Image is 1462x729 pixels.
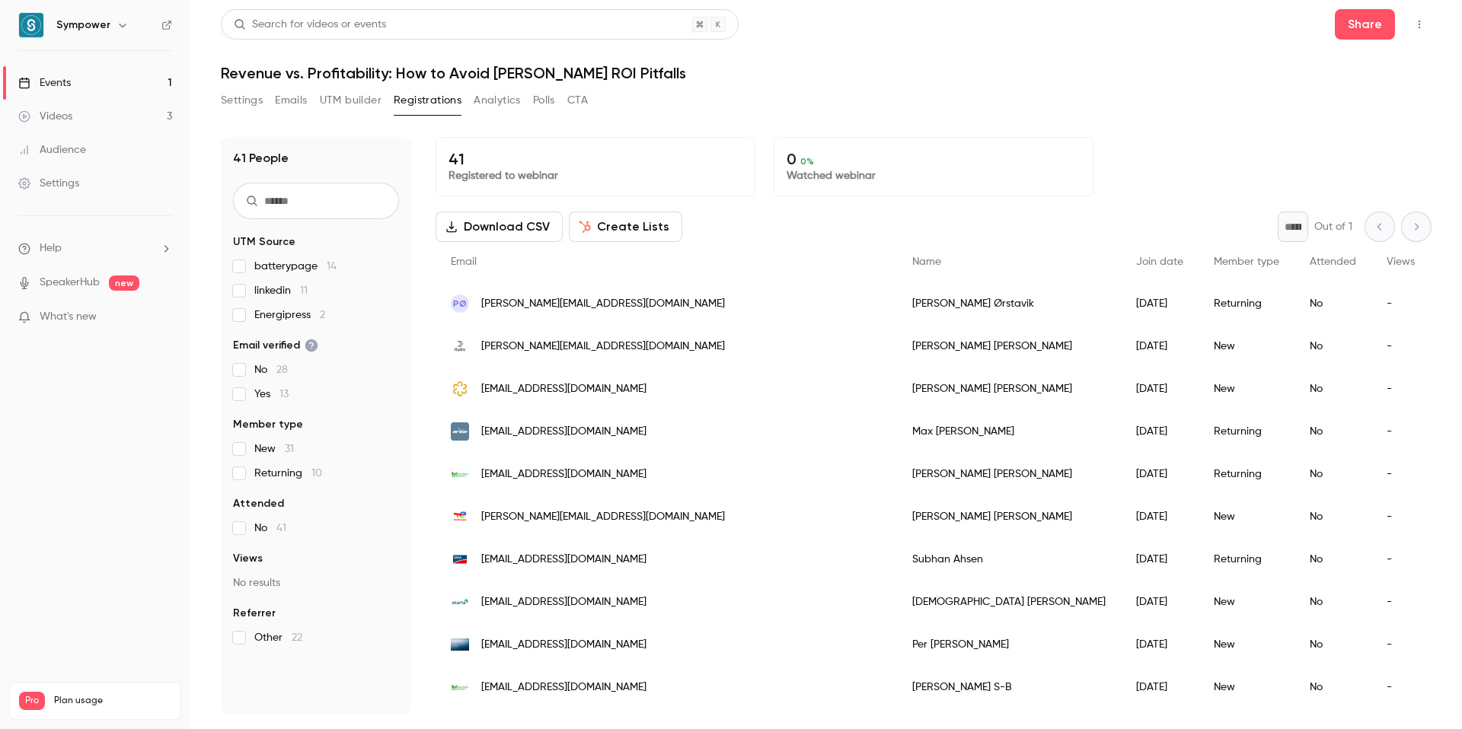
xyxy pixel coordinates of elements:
span: [EMAIL_ADDRESS][DOMAIN_NAME] [481,552,646,568]
img: arise.se [451,422,469,441]
div: [DATE] [1121,368,1199,410]
span: [EMAIL_ADDRESS][DOMAIN_NAME] [481,424,646,440]
img: battman.energy [451,465,469,483]
img: auxinfra.com [451,380,469,398]
div: No [1294,495,1371,538]
span: [EMAIL_ADDRESS][DOMAIN_NAME] [481,594,646,610]
div: [PERSON_NAME] [PERSON_NAME] [897,453,1121,495]
div: No [1294,581,1371,623]
div: - [1371,368,1430,410]
div: [PERSON_NAME] [PERSON_NAME] [897,368,1121,410]
div: No [1294,368,1371,410]
button: UTM builder [320,88,381,113]
img: totalenergies.com [451,508,469,526]
img: hydro.com [451,337,469,355]
span: 41 [276,523,286,533]
span: 10 [311,468,322,479]
span: 0 % [800,156,814,167]
p: Watched webinar [787,168,1081,183]
h1: Revenue vs. Profitability: How to Avoid [PERSON_NAME] ROI Pitfalls [221,64,1432,82]
div: New [1199,368,1294,410]
p: 0 [787,150,1081,168]
img: Sympower [19,13,43,37]
span: [EMAIL_ADDRESS][DOMAIN_NAME] [481,381,646,397]
span: Pro [19,692,45,710]
button: Registrations [394,88,461,113]
div: - [1371,282,1430,325]
div: Events [18,75,71,91]
span: [EMAIL_ADDRESS][DOMAIN_NAME] [481,680,646,696]
a: SpeakerHub [40,275,100,291]
span: Help [40,240,62,256]
button: Download CSV [436,212,563,242]
div: [PERSON_NAME] [PERSON_NAME] [897,325,1121,368]
span: linkedin [254,283,308,298]
img: sma.de [451,550,469,568]
div: Returning [1199,538,1294,581]
div: - [1371,538,1430,581]
span: [EMAIL_ADDRESS][DOMAIN_NAME] [481,637,646,653]
div: [DATE] [1121,453,1199,495]
div: No [1294,623,1371,666]
iframe: Noticeable Trigger [154,310,172,324]
span: Yes [254,387,289,402]
span: Attended [233,496,284,511]
div: No [1294,282,1371,325]
div: - [1371,453,1430,495]
span: Referrer [233,606,276,621]
span: 31 [285,444,294,454]
div: [DATE] [1121,623,1199,666]
span: new [109,275,139,291]
button: Create Lists [569,212,682,242]
img: powerworks.energy [451,638,469,651]
span: [PERSON_NAME][EMAIL_ADDRESS][DOMAIN_NAME] [481,296,725,312]
div: [PERSON_NAME] Ørstavik [897,282,1121,325]
div: No [1294,410,1371,453]
span: Member type [233,417,303,432]
span: New [254,441,294,457]
img: battman.energy [451,678,469,696]
button: Settings [221,88,263,113]
div: No [1294,325,1371,368]
div: - [1371,623,1430,666]
span: Name [912,256,941,267]
div: No [1294,453,1371,495]
button: CTA [567,88,588,113]
div: [DATE] [1121,495,1199,538]
div: [DATE] [1121,410,1199,453]
div: - [1371,325,1430,368]
span: [PERSON_NAME][EMAIL_ADDRESS][DOMAIN_NAME] [481,509,725,525]
div: New [1199,495,1294,538]
span: batterypage [254,259,337,274]
span: Energipress [254,307,325,323]
button: Emails [275,88,307,113]
div: [DATE] [1121,666,1199,708]
span: Plan usage [54,695,171,707]
span: 11 [300,285,308,296]
h6: Sympower [56,18,110,33]
p: Registered to webinar [448,168,742,183]
div: Videos [18,109,72,124]
div: - [1371,581,1430,623]
section: facet-groups [233,234,399,645]
span: [PERSON_NAME][EMAIL_ADDRESS][DOMAIN_NAME] [481,339,725,355]
span: What's new [40,309,97,325]
div: [PERSON_NAME] [PERSON_NAME] [897,495,1121,538]
div: [DATE] [1121,282,1199,325]
button: Polls [533,88,555,113]
span: [EMAIL_ADDRESS][DOMAIN_NAME] [481,466,646,482]
div: Returning [1199,410,1294,453]
p: 41 [448,150,742,168]
div: - [1371,495,1430,538]
div: Max [PERSON_NAME] [897,410,1121,453]
div: New [1199,623,1294,666]
span: No [254,362,288,377]
div: Search for videos or events [234,17,386,33]
li: help-dropdown-opener [18,240,172,256]
div: Audience [18,142,86,158]
div: [PERSON_NAME] S-B [897,666,1121,708]
span: No [254,520,286,536]
p: Out of 1 [1314,219,1352,234]
span: UTM Source [233,234,295,250]
button: Share [1335,9,1395,40]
